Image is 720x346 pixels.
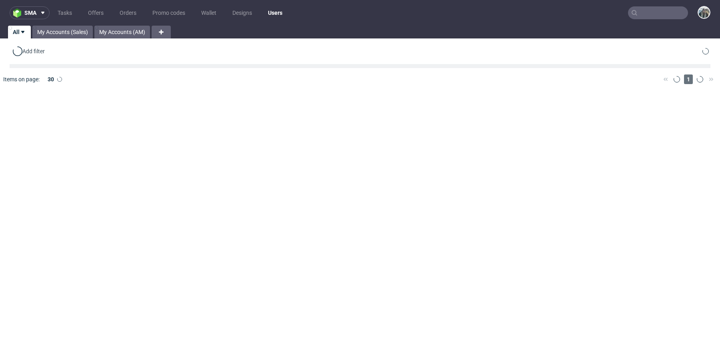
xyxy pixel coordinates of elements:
[8,26,31,38] a: All
[53,6,77,19] a: Tasks
[24,10,36,16] span: sma
[263,6,287,19] a: Users
[10,6,50,19] button: sma
[148,6,190,19] a: Promo codes
[32,26,93,38] a: My Accounts (Sales)
[43,74,57,85] div: 30
[83,6,108,19] a: Offers
[228,6,257,19] a: Designs
[115,6,141,19] a: Orders
[196,6,221,19] a: Wallet
[13,8,24,18] img: logo
[3,75,40,83] span: Items on page:
[698,7,710,18] img: Zeniuk Magdalena
[94,26,150,38] a: My Accounts (AM)
[684,74,693,84] span: 1
[11,45,46,58] div: Add filter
